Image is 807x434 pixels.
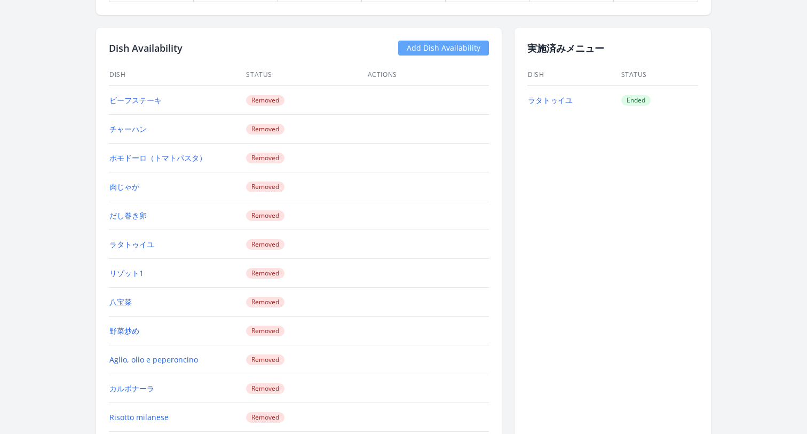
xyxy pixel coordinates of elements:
[246,124,284,135] span: Removed
[109,268,144,278] a: リゾット1
[246,383,284,394] span: Removed
[367,64,489,86] th: Actions
[246,210,284,221] span: Removed
[246,153,284,163] span: Removed
[398,41,489,56] a: Add Dish Availability
[109,210,147,220] a: だし巻き卵
[109,41,183,56] h2: Dish Availability
[527,64,621,86] th: Dish
[109,383,154,393] a: カルボナーラ
[246,95,284,106] span: Removed
[109,354,198,365] a: Aglio, olio e peperoncino
[246,64,367,86] th: Status
[621,64,699,86] th: Status
[109,182,139,192] a: 肉じゃが
[109,239,154,249] a: ラタトゥイユ
[246,239,284,250] span: Removed
[109,326,139,336] a: 野菜炒め
[109,124,147,134] a: チャーハン
[246,297,284,307] span: Removed
[246,326,284,336] span: Removed
[527,41,698,56] h2: 実施済みメニュー
[246,412,284,423] span: Removed
[109,297,132,307] a: 八宝菜
[109,153,207,163] a: ポモドーロ（トマトパスタ）
[246,268,284,279] span: Removed
[246,182,284,192] span: Removed
[246,354,284,365] span: Removed
[109,95,162,105] a: ビーフステーキ
[621,95,651,106] span: Ended
[109,64,246,86] th: Dish
[109,412,169,422] a: Risotto milanese
[528,95,573,105] a: ラタトゥイユ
